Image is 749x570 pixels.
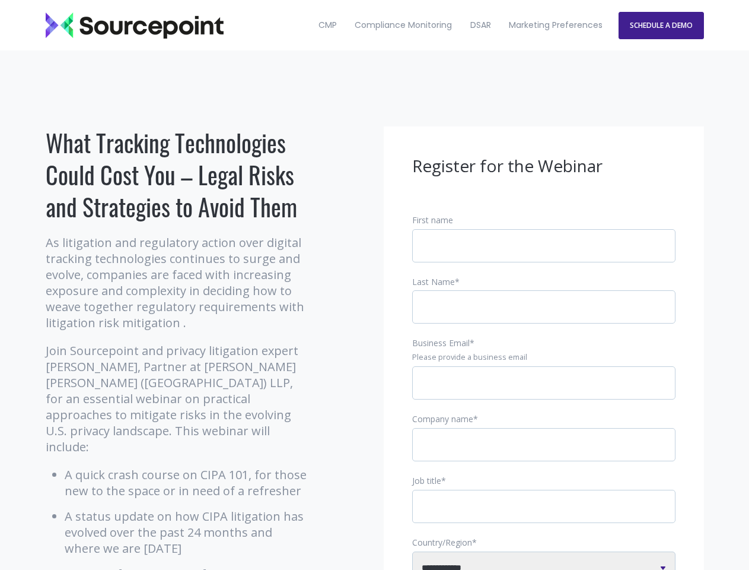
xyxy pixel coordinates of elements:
[412,155,675,178] h3: Register for the Webinar
[412,276,455,287] span: Last Name
[412,352,675,363] legend: Please provide a business email
[412,413,473,425] span: Company name
[412,537,472,548] span: Country/Region
[412,337,470,349] span: Business Email
[412,214,453,226] span: First name
[619,12,704,39] a: SCHEDULE A DEMO
[46,343,310,455] p: Join Sourcepoint and privacy litigation expert [PERSON_NAME], Partner at [PERSON_NAME] [PERSON_NA...
[46,235,310,331] p: As litigation and regulatory action over digital tracking technologies continues to surge and evo...
[65,467,310,499] li: A quick crash course on CIPA 101, for those new to the space or in need of a refresher
[412,475,441,486] span: Job title
[46,12,224,39] img: Sourcepoint_logo_black_transparent (2)-2
[65,508,310,556] li: A status update on how CIPA litigation has evolved over the past 24 months and where we are [DATE]
[46,126,310,223] h1: What Tracking Technologies Could Cost You – Legal Risks and Strategies to Avoid Them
